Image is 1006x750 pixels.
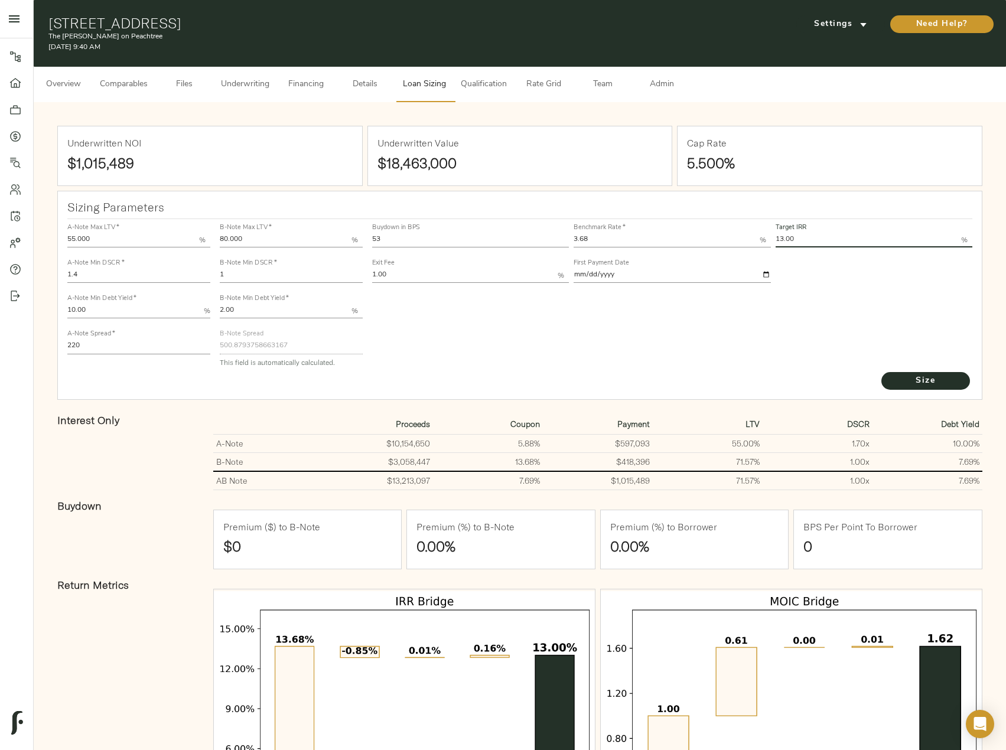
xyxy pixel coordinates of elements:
label: First Payment Date [574,260,629,266]
h6: Premium (%) to B-Note [416,520,515,535]
button: Settings [796,15,885,33]
p: % [961,235,968,246]
span: Need Help? [902,17,982,32]
span: Settings [808,17,873,32]
img: logo [11,711,23,735]
strong: 5.500% [687,154,735,172]
strong: 0 [803,537,812,555]
td: AB Note [213,471,323,490]
p: % [351,306,358,317]
span: Size [893,374,958,389]
h6: BPS Per Point To Borrower [803,520,917,535]
div: Open Intercom Messenger [966,710,994,738]
strong: $0 [223,537,241,555]
label: A-Note Spread [67,331,115,338]
label: B-Note Min Debt Yield [220,296,288,302]
td: $3,058,447 [323,452,433,471]
strong: Interest Only [57,413,119,427]
td: $1,015,489 [543,471,653,490]
span: Loan Sizing [402,77,447,92]
td: A-Note [213,434,323,452]
h1: [STREET_ADDRESS] [48,15,677,31]
p: The [PERSON_NAME] on Peachtree [48,31,677,42]
td: 7.69% [433,471,543,490]
h6: Premium ($) to B-Note [223,520,320,535]
h6: Underwritten Value [377,136,459,151]
p: % [351,235,358,246]
label: A-Note Min DSCR [67,260,124,266]
strong: Return Metrics [57,578,129,592]
strong: Debt Yield [941,419,979,429]
span: Files [162,77,207,92]
button: Need Help? [890,15,994,33]
span: Team [580,77,625,92]
h6: Cap Rate [687,136,727,151]
td: 71.57% [653,471,763,490]
td: 10.00% [872,434,982,452]
p: % [199,235,206,246]
button: Size [881,372,970,390]
label: B-Note Max LTV [220,224,272,231]
strong: 0.00% [416,537,455,555]
label: Target IRR [776,224,807,231]
span: Qualification [461,77,507,92]
p: This field is automatically calculated. [220,357,363,369]
td: 1.70 x [763,434,872,452]
p: [DATE] 9:40 AM [48,42,677,53]
span: Details [343,77,388,92]
span: Financing [284,77,328,92]
strong: $1,015,489 [67,154,134,172]
label: Buydown in BPS [372,224,420,231]
span: Underwriting [221,77,269,92]
label: Exit Fee [372,260,395,266]
td: 7.69% [872,471,982,490]
h3: Sizing Parameters [67,200,973,214]
td: $13,213,097 [323,471,433,490]
td: 71.57% [653,452,763,471]
td: 7.69% [872,452,982,471]
td: 13.68% [433,452,543,471]
td: B-Note [213,452,323,471]
td: 55.00% [653,434,763,452]
td: $418,396 [543,452,653,471]
label: Benchmark Rate [574,224,626,231]
strong: DSCR [847,419,870,429]
td: $10,154,650 [323,434,433,452]
h6: Underwritten NOI [67,136,141,151]
strong: $18,463,000 [377,154,457,172]
td: 5.88% [433,434,543,452]
span: Overview [41,77,86,92]
label: A-Note Max LTV [67,224,119,231]
strong: Proceeds [396,419,430,429]
h6: Premium (%) to Borrower [610,520,717,535]
strong: Coupon [510,419,540,429]
p: % [760,235,766,246]
label: A-Note Min Debt Yield [67,296,136,302]
span: Rate Grid [521,77,566,92]
span: Admin [639,77,684,92]
p: % [204,306,210,317]
td: 1.00 x [763,452,872,471]
td: 1.00 x [763,471,872,490]
strong: 0.00% [610,537,649,555]
strong: Buydown [57,499,102,513]
strong: LTV [745,419,760,429]
p: % [558,270,564,281]
label: B-Note Spread [220,331,263,338]
span: Comparables [100,77,148,92]
td: $597,093 [543,434,653,452]
label: B-Note Min DSCR [220,260,276,266]
strong: Payment [617,419,650,429]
